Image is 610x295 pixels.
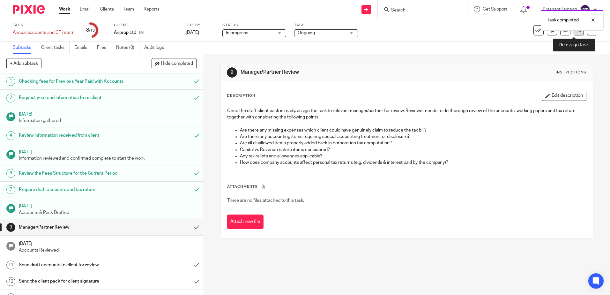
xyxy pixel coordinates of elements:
[542,91,586,101] button: Edit description
[227,198,304,203] span: There are no files attached to this task.
[6,169,15,178] div: 6
[227,67,237,78] div: 9
[6,277,15,286] div: 12
[240,159,586,166] p: How does company accounts affect personal tax returns (e.g. dividends & interest paid by the comp...
[19,117,197,124] p: Information gathered
[19,185,129,194] h1: Prepare draft accounts and tax return
[227,93,255,98] p: Description
[6,94,15,102] div: 2
[186,30,199,35] span: [DATE]
[186,23,214,28] label: Due by
[227,185,258,188] span: Attachments
[556,70,586,75] div: Instructions
[240,140,586,146] p: Are all disallowed items properly added back in corporation tax computation?
[227,108,586,121] p: Once the draft client pack is ready, assign the task to relevant manager/partner for review. Revi...
[19,239,197,247] h1: [DATE]
[19,276,129,286] h1: Send the client pack for client signature
[80,6,90,12] a: Email
[19,260,129,270] h1: Send draft accounts to client for review
[6,131,15,140] div: 4
[19,209,197,216] p: Accounts & Pack Drafted
[226,31,248,35] span: In progress
[19,131,129,140] h1: Review information received from client
[241,69,420,76] h1: Manager/Partner Review
[294,23,358,28] label: Tags
[6,185,15,194] div: 7
[114,29,136,36] p: Airprop Ltd
[144,42,169,54] a: Audit logs
[580,4,590,15] img: svg%3E
[13,5,45,14] img: Pixie
[13,23,75,28] label: Task
[6,261,15,269] div: 11
[19,147,197,155] h1: [DATE]
[19,223,129,232] h1: Manager/Partner Review
[240,153,586,159] p: Any tax reliefs and allowances applicable?
[19,169,129,178] h1: Review the Fees Structure for the Current Period
[222,23,286,28] label: Status
[547,17,580,23] p: Task completed.
[114,23,178,28] label: Client
[240,133,586,140] p: Are there any accounting items requiring special accounting treatment or disclosure?
[6,77,15,86] div: 1
[19,93,129,102] h1: Request year end information from client
[144,6,160,12] a: Reports
[19,155,197,162] p: Information reviewed and confirmed complete to start the work
[89,29,95,32] small: /18
[41,42,70,54] a: Client tasks
[13,29,75,36] div: Annual accounts and CT return
[74,42,92,54] a: Emails
[19,201,197,209] h1: [DATE]
[227,215,264,229] button: Attach new file
[298,31,315,35] span: Ongoing
[6,223,15,232] div: 9
[13,42,36,54] a: Subtasks
[19,247,197,253] p: Accounts Reviewed
[116,42,139,54] a: Notes (0)
[59,6,70,12] a: Work
[97,42,111,54] a: Files
[86,26,95,34] div: 8
[161,61,193,66] span: Hide completed
[240,147,586,153] p: Capital vs Revenue nature items considered?
[123,6,134,12] a: Team
[19,110,197,117] h1: [DATE]
[19,77,129,86] h1: Checking fees for Previous Year Paid with Accounts
[6,58,41,69] button: + Add subtask
[240,127,586,133] p: Are there any missing expenses which client could have genuinely claim to reduce the tax bill?
[100,6,114,12] a: Clients
[152,58,197,69] button: Hide completed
